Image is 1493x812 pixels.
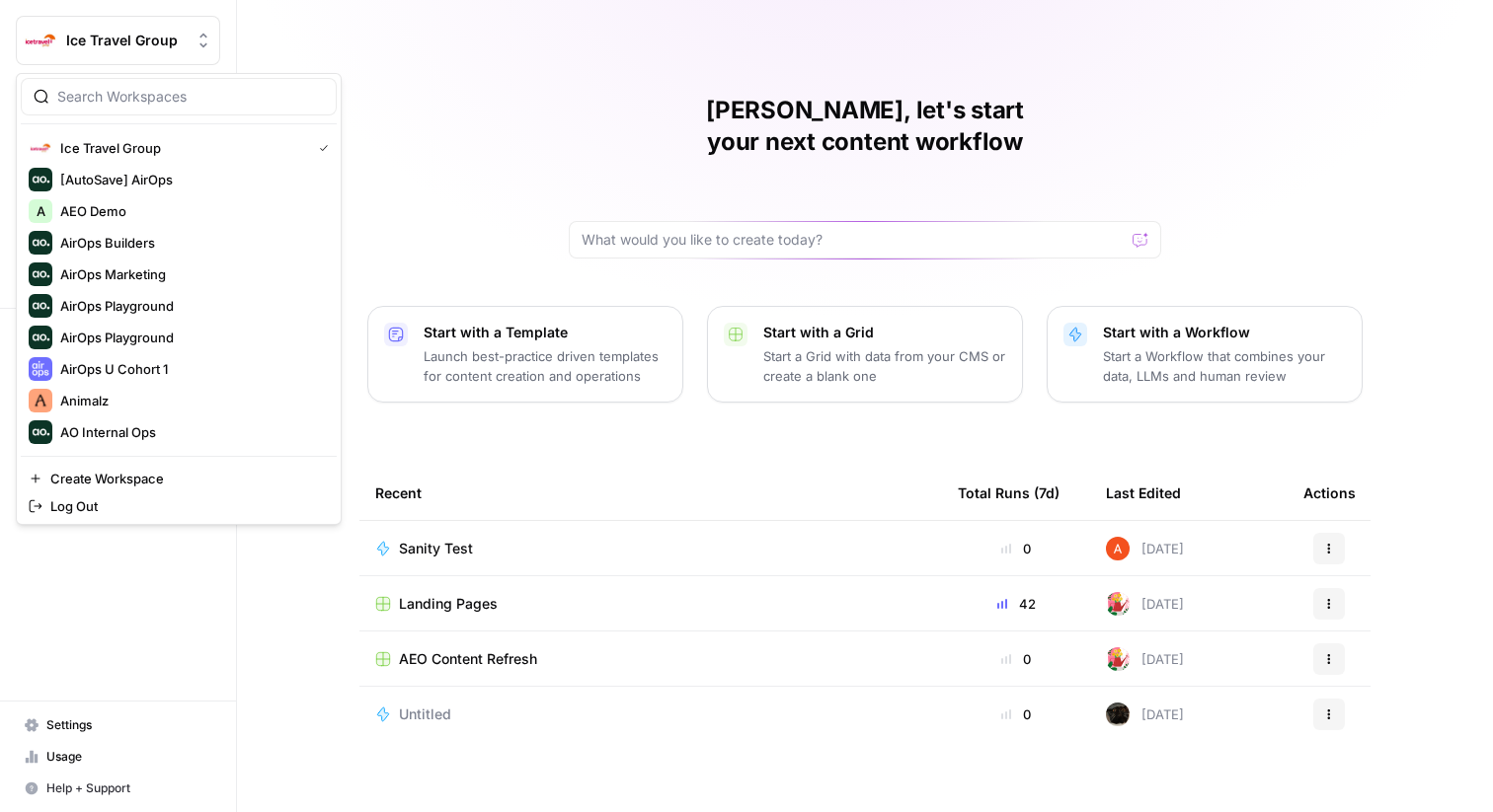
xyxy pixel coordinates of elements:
div: 0 [958,704,1074,724]
button: Help + Support [16,773,220,804]
span: Usage [46,748,211,766]
span: A [37,201,45,221]
span: Log Out [50,496,321,516]
img: [AutoSave] AirOps Logo [29,168,52,191]
div: [DATE] [1106,702,1184,726]
div: Total Runs (7d) [958,466,1060,520]
div: [DATE] [1106,537,1184,560]
p: Start with a Grid [763,323,1006,342]
img: AirOps Playground Logo [29,326,52,349]
img: a7wp29i4q9fg250eipuu1edzbiqn [1106,702,1130,726]
img: bumscs0cojt2iwgacae5uv0980n9 [1106,647,1130,671]
img: bumscs0cojt2iwgacae5uv0980n9 [1106,592,1130,616]
p: Start a Workflow that combines your data, LLMs and human review [1103,346,1346,386]
a: Settings [16,709,220,741]
span: Ice Travel Group [66,31,186,50]
button: Start with a GridStart a Grid with data from your CMS or create a blank one [707,306,1023,403]
div: Workspace: Ice Travel Group [16,73,342,525]
a: Sanity Test [375,539,926,558]
span: Sanity Test [399,539,473,558]
span: AEO Content Refresh [399,649,537,669]
a: Usage [16,741,220,773]
span: AirOps Playground [60,296,321,316]
button: Start with a WorkflowStart a Workflow that combines your data, LLMs and human review [1047,306,1363,403]
img: AirOps Playground Logo [29,294,52,318]
span: Create Workspace [50,469,321,488]
p: Start with a Workflow [1103,323,1346,342]
div: Last Edited [1106,466,1181,520]
img: AirOps Builders Logo [29,231,52,255]
img: AirOps Marketing Logo [29,262,52,286]
span: AirOps Builders [60,233,321,253]
a: Landing Pages [375,594,926,614]
p: Start a Grid with data from your CMS or create a blank one [763,346,1006,386]
div: Recent [375,466,926,520]
span: AirOps Playground [60,328,321,347]
span: AirOps Marketing [60,264,321,284]
div: [DATE] [1106,647,1184,671]
img: cje7zb9ux0f2nqyv5qqgv3u0jxek [1106,537,1130,560]
a: Log Out [21,492,337,520]
div: [DATE] [1106,592,1184,616]
img: AirOps U Cohort 1 Logo [29,357,52,381]
input: Search Workspaces [57,87,324,107]
a: Create Workspace [21,465,337,492]
a: AEO Content Refresh [375,649,926,669]
button: Workspace: Ice Travel Group [16,16,220,65]
img: Ice Travel Group Logo [29,136,52,160]
p: Launch best-practice driven templates for content creation and operations [424,346,667,386]
span: AEO Demo [60,201,321,221]
img: AO Internal Ops Logo [29,420,52,444]
span: AirOps U Cohort 1 [60,359,321,379]
div: 42 [958,594,1074,614]
span: Untitled [399,704,451,724]
span: Animalz [60,391,321,410]
div: 0 [958,539,1074,558]
span: Settings [46,716,211,734]
span: [AutoSave] AirOps [60,170,321,189]
a: Untitled [375,704,926,724]
span: Help + Support [46,779,211,797]
span: Ice Travel Group [60,138,303,158]
h1: [PERSON_NAME], let's start your next content workflow [569,95,1161,158]
span: Landing Pages [399,594,498,614]
div: Actions [1303,466,1356,520]
span: AO Internal Ops [60,422,321,442]
img: Ice Travel Group Logo [23,23,58,58]
div: 0 [958,649,1074,669]
p: Start with a Template [424,323,667,342]
button: Start with a TemplateLaunch best-practice driven templates for content creation and operations [367,306,683,403]
input: What would you like to create today? [582,230,1125,250]
img: Animalz Logo [29,389,52,412]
